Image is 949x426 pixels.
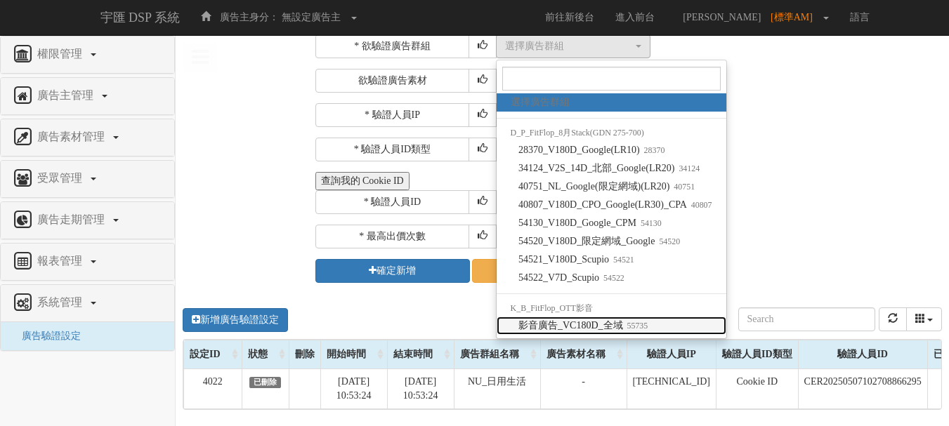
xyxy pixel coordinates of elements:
[518,319,648,333] span: 影音廣告_VC180D_全域
[34,213,112,225] span: 廣告走期管理
[636,218,662,228] small: 54130
[282,12,341,22] span: 無設定廣告主
[289,340,320,368] div: 刪除
[11,331,81,341] a: 廣告驗證設定
[674,164,700,173] small: 34124
[518,234,680,248] span: 54520_V180D_限定網域_Google
[34,296,89,308] span: 系統管理
[184,340,242,368] div: 設定ID
[11,44,164,66] a: 權限管理
[906,307,943,331] button: columns
[387,368,454,408] td: [DATE] 10:53:24
[609,255,634,265] small: 54521
[511,128,644,138] span: D_P_FitFlop_8月Stack(GDN 275-700)
[34,89,100,101] span: 廣告主管理
[627,340,716,368] div: 驗證人員IP
[11,85,164,107] a: 廣告主管理
[34,48,89,60] span: 權限管理
[315,259,470,283] button: 確定新增
[518,216,662,230] span: 54130_V180D_Google_CPM
[472,259,627,283] a: 取消
[906,307,943,331] div: Columns
[184,368,242,408] td: 4022
[738,307,875,331] input: Search
[518,161,700,175] span: 34124_V2S_14D_北部_Google(LR20)
[623,321,648,331] small: 55735
[34,131,112,142] span: 廣告素材管理
[511,95,570,109] span: 選擇廣告群組
[599,273,624,283] small: 54522
[518,143,665,157] span: 28370_V180D_Google(LR10)
[11,126,164,149] a: 廣告素材管理
[640,145,665,155] small: 28370
[505,39,633,53] div: 選擇廣告群組
[687,200,712,210] small: 40807
[183,308,288,332] a: 新增廣告驗證設定
[798,368,927,408] td: CER20250507102708866295
[799,340,927,368] div: 驗證人員ID
[320,368,387,408] td: [DATE] 10:53:24
[771,12,820,22] span: [標準AM]
[388,340,454,368] div: 結束時間
[502,67,721,91] input: Search
[34,255,89,267] span: 報表管理
[540,368,627,408] td: -
[496,34,650,58] button: 選擇廣告群組
[669,182,695,192] small: 40751
[11,209,164,232] a: 廣告走期管理
[518,271,624,285] span: 54522_V7D_Scupio
[518,253,634,267] span: 54521_V180D_Scupio
[627,368,716,408] td: [TECHNICAL_ID]
[716,368,798,408] td: Cookie ID
[716,340,798,368] div: 驗證人員ID類型
[220,12,279,22] span: 廣告主身分：
[879,307,907,331] button: refresh
[655,237,680,246] small: 54520
[454,340,540,368] div: 廣告群組名稱
[11,251,164,273] a: 報表管理
[321,340,387,368] div: 開始時間
[541,340,627,368] div: 廣告素材名稱
[242,340,289,368] div: 狀態
[11,168,164,190] a: 受眾管理
[315,172,410,190] button: 查詢我的 Cookie ID
[454,368,540,408] td: NU_日用生活
[511,303,593,313] span: K_B_FitFlop_OTT影音
[249,377,282,388] span: 已刪除
[11,292,164,314] a: 系統管理
[518,180,695,194] span: 40751_NL_Google(限定網域)(LR20)
[518,198,712,212] span: 40807_V180D_CPO_Google(LR30)_CPA
[34,172,89,184] span: 受眾管理
[676,12,768,22] span: [PERSON_NAME]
